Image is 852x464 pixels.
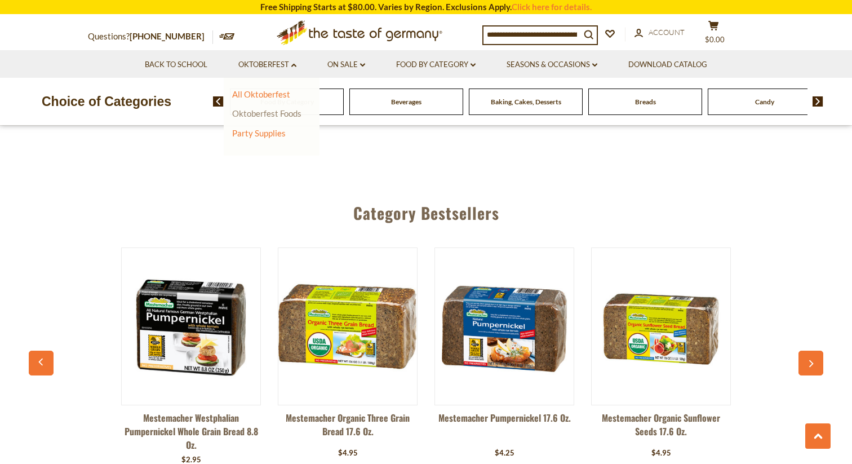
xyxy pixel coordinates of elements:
span: Account [649,28,685,37]
a: Click here for details. [512,2,592,12]
a: On Sale [327,59,365,71]
img: Mestemacher Pumpernickel 17.6 oz. [435,257,574,396]
a: Mestemacher Pumpernickel 17.6 oz. [434,411,574,445]
a: Mestemacher Organic Sunflower Seeds 17.6 oz. [591,411,731,445]
button: $0.00 [696,20,730,48]
img: Mestemacher Organic Sunflower Seeds 17.6 oz. [592,257,730,396]
a: Download Catalog [628,59,707,71]
a: Beverages [391,98,421,106]
p: Questions? [88,29,213,44]
a: Baking, Cakes, Desserts [491,98,561,106]
a: Back to School [145,59,207,71]
a: Mestemacher Organic Three Grain Bread 17.6 oz. [278,411,418,445]
a: Breads [635,98,656,106]
a: Oktoberfest [238,59,296,71]
a: Party Supplies [232,128,286,138]
img: Mestemacher Westphalian Pumpernickel Whole Grain Bread 8.8 oz. [122,257,260,396]
a: Candy [755,98,774,106]
img: previous arrow [213,96,224,107]
a: Oktoberfest Foods [232,108,301,118]
div: $4.25 [495,448,514,459]
div: $4.95 [651,448,671,459]
a: Account [634,26,685,39]
div: $4.95 [338,448,358,459]
div: Category Bestsellers [34,187,818,233]
img: Mestemacher Organic Three Grain Bread 17.6 oz. [278,257,417,396]
a: Seasons & Occasions [507,59,597,71]
span: $0.00 [705,35,725,44]
a: [PHONE_NUMBER] [130,31,205,41]
img: next arrow [813,96,823,107]
a: Mestemacher Westphalian Pumpernickel Whole Grain Bread 8.8 oz. [121,411,261,452]
a: All Oktoberfest [232,89,290,99]
a: Food By Category [396,59,476,71]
